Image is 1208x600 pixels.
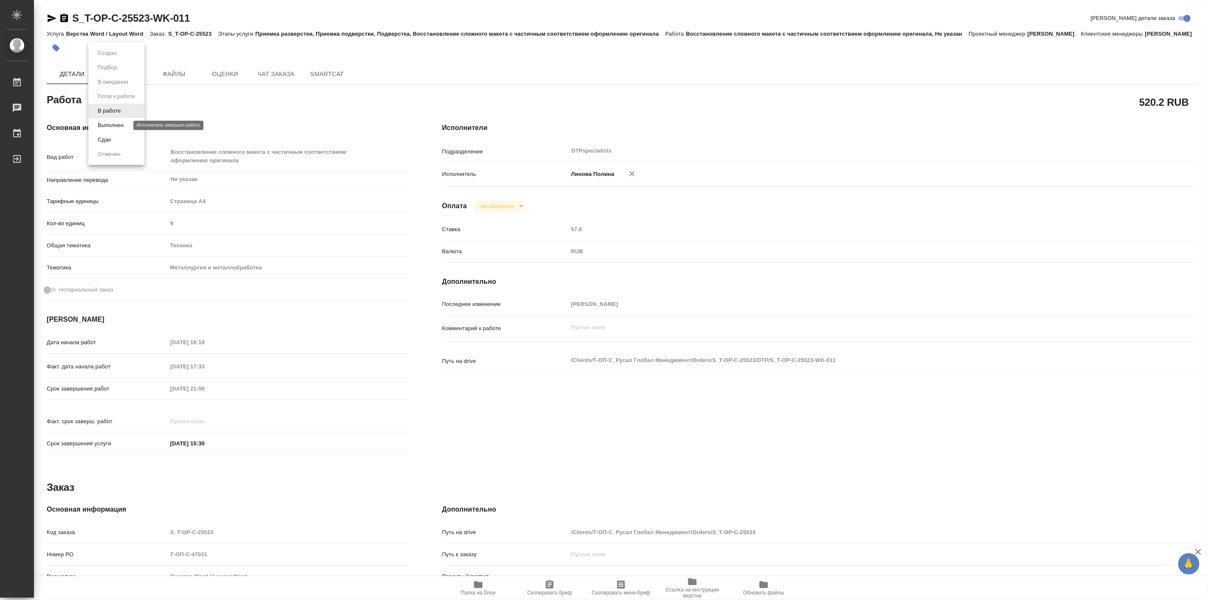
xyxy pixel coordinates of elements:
[95,150,123,159] button: Отменен
[95,135,113,144] button: Сдан
[95,92,138,101] button: Готов к работе
[95,77,131,87] button: В ожидании
[95,63,120,72] button: Подбор
[95,106,123,116] button: В работе
[95,121,126,130] button: Выполнен
[95,48,119,58] button: Создан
